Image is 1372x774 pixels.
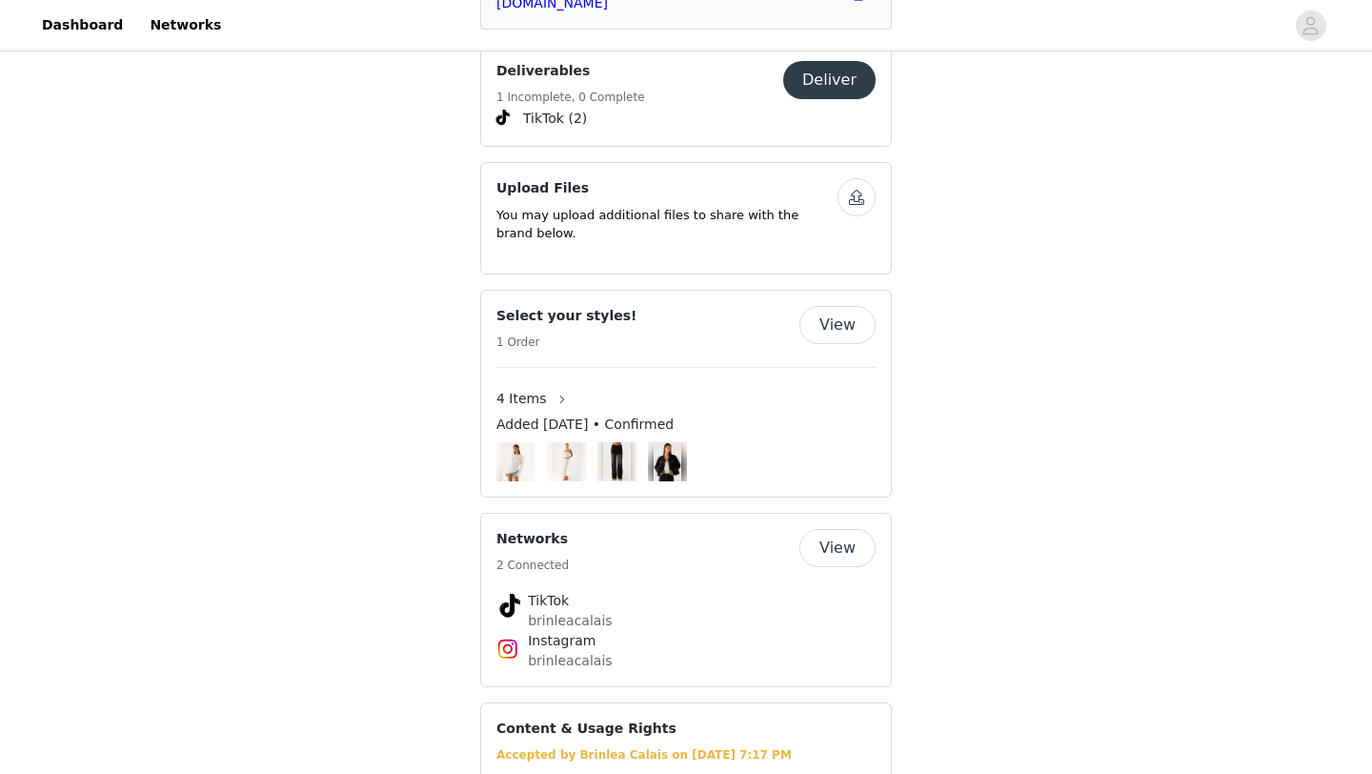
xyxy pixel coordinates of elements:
a: Dashboard [30,4,134,47]
p: brinleacalais [528,651,844,671]
img: Back Again Straight Leg Denim Jeans - Acid Charcoal [603,442,632,481]
div: Networks [480,513,892,687]
h5: 2 Connected [496,557,569,574]
a: Networks [138,4,232,47]
p: You may upload additional files to share with the brand below. [496,206,837,243]
img: Image Background Blur [496,437,535,485]
img: Instagram Icon [496,638,519,661]
img: Back Again Oversized Denim Jacket - Acid Charcoal [654,442,682,481]
h4: Deliverables [496,61,645,81]
h4: Networks [496,529,569,549]
img: Image Background Blur [547,437,586,485]
span: TikTok (2) [523,109,587,129]
h4: TikTok [528,591,844,611]
img: Breanne Midi Skirt - White Polka Dot [553,442,581,481]
h4: Content & Usage Rights [496,719,676,739]
div: avatar [1301,10,1320,41]
h4: Upload Files [496,178,837,198]
h4: Select your styles! [496,306,636,326]
h5: 1 Incomplete, 0 Complete [496,89,645,106]
img: Image Background Blur [597,437,636,485]
button: View [799,529,876,567]
span: 4 Items [496,389,547,409]
div: Select your styles! [480,290,892,498]
h5: 1 Order [496,334,636,351]
span: Added [DATE] • Confirmed [496,415,674,435]
button: Deliver [783,61,876,99]
h4: Instagram [528,631,844,651]
button: View [799,306,876,344]
img: Mia Long Sleeve Top - Ivory [502,442,531,481]
img: Image Background Blur [648,437,687,485]
div: Accepted by Brinlea Calais on [DATE] 7:17 PM [496,746,876,764]
p: brinleacalais [528,611,844,631]
div: Deliverables [480,45,892,147]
